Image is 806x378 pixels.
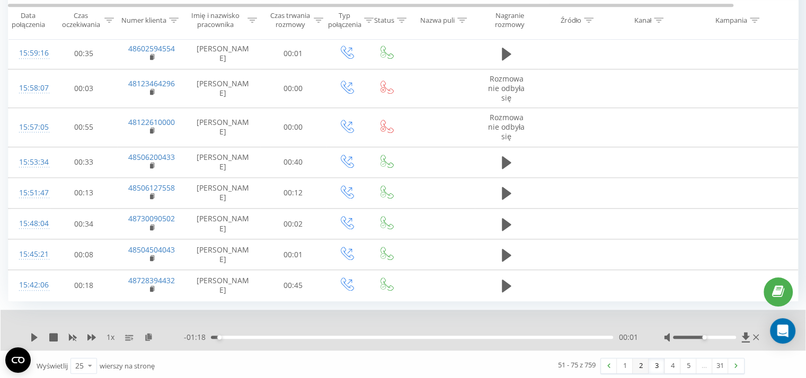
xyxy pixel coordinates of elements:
[19,152,40,173] div: 15:53:34
[19,244,40,265] div: 15:45:21
[5,347,31,373] button: Open CMP widget
[51,270,117,301] td: 00:18
[51,147,117,177] td: 00:33
[715,15,747,24] div: Kampania
[128,275,175,285] a: 48728394432
[260,177,326,208] td: 00:12
[260,239,326,270] td: 00:01
[665,358,680,373] a: 4
[633,358,649,373] a: 2
[128,183,175,193] a: 48506127558
[121,15,166,24] div: Numer klienta
[484,11,535,29] div: Nagranie rozmowy
[260,38,326,69] td: 00:01
[186,108,260,147] td: [PERSON_NAME]
[37,361,68,371] span: Wyświetlij
[19,78,40,98] div: 15:58:07
[260,108,326,147] td: 00:00
[558,359,596,370] div: 51 - 75 z 759
[488,74,525,103] span: Rozmowa nie odbyła się
[186,69,260,108] td: [PERSON_NAME]
[186,209,260,239] td: [PERSON_NAME]
[702,335,706,339] div: Accessibility label
[51,209,117,239] td: 00:34
[128,213,175,223] a: 48730090502
[374,15,394,24] div: Status
[186,270,260,301] td: [PERSON_NAME]
[186,239,260,270] td: [PERSON_NAME]
[269,11,311,29] div: Czas trwania rozmowy
[561,15,581,24] div: Źródło
[8,11,48,29] div: Data połączenia
[128,43,175,53] a: 48602594554
[260,270,326,301] td: 00:45
[19,275,40,295] div: 15:42:06
[51,239,117,270] td: 00:08
[19,213,40,234] div: 15:48:04
[19,43,40,64] div: 15:59:16
[634,15,651,24] div: Kanał
[186,38,260,69] td: [PERSON_NAME]
[128,117,175,127] a: 48122610000
[328,11,361,29] div: Typ połączenia
[696,358,712,373] div: …
[260,147,326,177] td: 00:40
[51,38,117,69] td: 00:35
[60,11,102,29] div: Czas oczekiwania
[618,332,637,343] span: 00:01
[217,335,222,339] div: Accessibility label
[51,177,117,208] td: 00:13
[100,361,155,371] span: wierszy na stronę
[19,183,40,203] div: 15:51:47
[184,332,211,343] span: - 01:18
[186,147,260,177] td: [PERSON_NAME]
[680,358,696,373] a: 5
[770,318,795,344] div: Open Intercom Messenger
[260,69,326,108] td: 00:00
[420,15,455,24] div: Nazwa puli
[128,78,175,88] a: 48123464296
[75,361,84,371] div: 25
[19,117,40,138] div: 15:57:05
[617,358,633,373] a: 1
[186,11,245,29] div: Imię i nazwisko pracownika
[51,69,117,108] td: 00:03
[488,112,525,141] span: Rozmowa nie odbyła się
[186,177,260,208] td: [PERSON_NAME]
[128,245,175,255] a: 48504504043
[51,108,117,147] td: 00:55
[260,209,326,239] td: 00:02
[649,358,665,373] a: 3
[128,152,175,162] a: 48506200433
[712,358,728,373] a: 31
[107,332,114,343] span: 1 x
